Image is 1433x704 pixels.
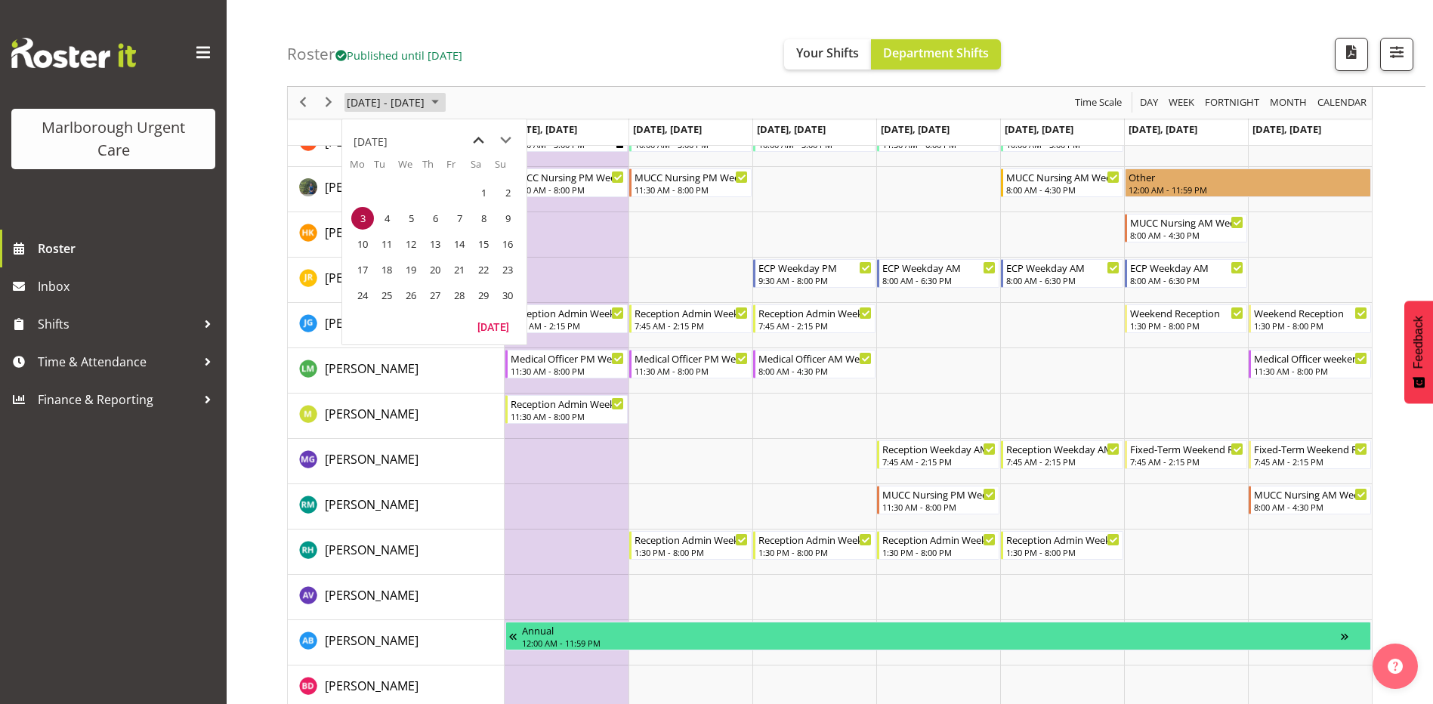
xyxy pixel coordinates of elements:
[1130,305,1243,320] div: Weekend Reception
[319,94,339,113] button: Next
[424,233,446,255] span: Thursday, November 13, 2025
[1129,169,1367,184] div: Other
[496,258,519,281] span: Sunday, November 23, 2025
[472,233,495,255] span: Saturday, November 15, 2025
[1203,94,1262,113] button: Fortnight
[351,233,374,255] span: Monday, November 10, 2025
[38,388,196,411] span: Finance & Reporting
[325,406,418,422] span: [PERSON_NAME]
[325,451,418,468] span: [PERSON_NAME]
[288,212,505,258] td: Hayley Keown resource
[288,620,505,665] td: Andrew Brooks resource
[325,360,418,377] span: [PERSON_NAME]
[375,258,398,281] span: Tuesday, November 18, 2025
[1130,274,1243,286] div: 8:00 AM - 6:30 PM
[882,546,996,558] div: 1:30 PM - 8:00 PM
[1130,441,1243,456] div: Fixed-Term Weekend Reception
[448,258,471,281] span: Friday, November 21, 2025
[422,157,446,180] th: Th
[472,258,495,281] span: Saturday, November 22, 2025
[325,631,418,650] a: [PERSON_NAME]
[398,157,422,180] th: We
[448,284,471,307] span: Friday, November 28, 2025
[1006,260,1120,275] div: ECP Weekday AM
[1005,122,1073,136] span: [DATE], [DATE]
[1166,94,1197,113] button: Timeline Week
[375,233,398,255] span: Tuesday, November 11, 2025
[344,94,446,113] button: November 2025
[635,365,748,377] div: 11:30 AM - 8:00 PM
[1268,94,1310,113] button: Timeline Month
[288,303,505,348] td: Josephine Godinez resource
[1249,350,1371,378] div: Luqman Mohd Jani"s event - Medical Officer weekend Begin From Sunday, November 9, 2025 at 11:30:0...
[1254,305,1367,320] div: Weekend Reception
[1006,274,1120,286] div: 8:00 AM - 6:30 PM
[335,48,462,63] span: Published until [DATE]
[325,224,418,241] span: [PERSON_NAME]
[753,350,876,378] div: Luqman Mohd Jani"s event - Medical Officer AM Weekday Begin From Wednesday, November 5, 2025 at 8...
[1129,184,1367,196] div: 12:00 AM - 11:59 PM
[1249,486,1371,514] div: Rachel Murphy"s event - MUCC Nursing AM Weekends Begin From Sunday, November 9, 2025 at 8:00:00 A...
[1125,440,1247,469] div: Megan Gander"s event - Fixed-Term Weekend Reception Begin From Saturday, November 8, 2025 at 7:45...
[288,575,505,620] td: Amber Venning-Slater resource
[758,320,872,332] div: 7:45 AM - 2:15 PM
[288,484,505,530] td: Rachel Murphy resource
[351,207,374,230] span: Monday, November 3, 2025
[325,179,418,196] span: [PERSON_NAME]
[288,530,505,575] td: Rochelle Harris resource
[325,360,418,378] a: [PERSON_NAME]
[325,587,418,604] span: [PERSON_NAME]
[757,122,826,136] span: [DATE], [DATE]
[882,260,996,275] div: ECP Weekday AM
[511,410,624,422] div: 11:30 AM - 8:00 PM
[1006,532,1120,547] div: Reception Admin Weekday PM
[38,275,219,298] span: Inbox
[877,486,999,514] div: Rachel Murphy"s event - MUCC Nursing PM Weekday Begin From Thursday, November 6, 2025 at 11:30:00...
[635,305,748,320] div: Reception Admin Weekday AM
[753,531,876,560] div: Rochelle Harris"s event - Reception Admin Weekday PM Begin From Wednesday, November 5, 2025 at 1:...
[758,274,872,286] div: 9:30 AM - 8:00 PM
[1167,94,1196,113] span: Week
[1316,94,1368,113] span: calendar
[496,207,519,230] span: Sunday, November 9, 2025
[1249,304,1371,333] div: Josephine Godinez"s event - Weekend Reception Begin From Sunday, November 9, 2025 at 1:30:00 PM G...
[1254,365,1367,377] div: 11:30 AM - 8:00 PM
[1125,259,1247,288] div: Jacinta Rangi"s event - ECP Weekday AM Begin From Saturday, November 8, 2025 at 8:00:00 AM GMT+13...
[505,304,628,333] div: Josephine Godinez"s event - Reception Admin Weekday AM Begin From Monday, November 3, 2025 at 7:4...
[1268,94,1308,113] span: Month
[511,365,624,377] div: 11:30 AM - 8:00 PM
[325,314,418,332] a: [PERSON_NAME]
[511,184,624,196] div: 11:30 AM - 8:00 PM
[1412,316,1425,369] span: Feedback
[424,207,446,230] span: Thursday, November 6, 2025
[293,94,313,113] button: Previous
[11,38,136,68] img: Rosterit website logo
[1001,531,1123,560] div: Rochelle Harris"s event - Reception Admin Weekday PM Begin From Friday, November 7, 2025 at 1:30:...
[1388,659,1403,674] img: help-xxl-2.png
[288,167,505,212] td: Gloria Varghese resource
[882,441,996,456] div: Reception Weekday AM
[290,87,316,119] div: previous period
[1130,320,1243,332] div: 1:30 PM - 8:00 PM
[1254,320,1367,332] div: 1:30 PM - 8:00 PM
[882,455,996,468] div: 7:45 AM - 2:15 PM
[448,233,471,255] span: Friday, November 14, 2025
[1254,486,1367,502] div: MUCC Nursing AM Weekends
[38,313,196,335] span: Shifts
[446,157,471,180] th: Fr
[877,531,999,560] div: Rochelle Harris"s event - Reception Admin Weekday PM Begin From Thursday, November 6, 2025 at 1:3...
[629,168,752,197] div: Gloria Varghese"s event - MUCC Nursing PM Weekday Begin From Tuesday, November 4, 2025 at 11:30:0...
[882,274,996,286] div: 8:00 AM - 6:30 PM
[1130,229,1243,241] div: 8:00 AM - 4:30 PM
[325,541,418,559] a: [PERSON_NAME]
[374,157,398,180] th: Tu
[877,440,999,469] div: Megan Gander"s event - Reception Weekday AM Begin From Thursday, November 6, 2025 at 7:45:00 AM G...
[511,169,624,184] div: MUCC Nursing PM Weekday
[635,546,748,558] div: 1:30 PM - 8:00 PM
[753,304,876,333] div: Josephine Godinez"s event - Reception Admin Weekday AM Begin From Wednesday, November 5, 2025 at ...
[325,315,418,332] span: [PERSON_NAME]
[1006,546,1120,558] div: 1:30 PM - 8:00 PM
[635,184,748,196] div: 11:30 AM - 8:00 PM
[758,365,872,377] div: 8:00 AM - 4:30 PM
[400,284,422,307] span: Wednesday, November 26, 2025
